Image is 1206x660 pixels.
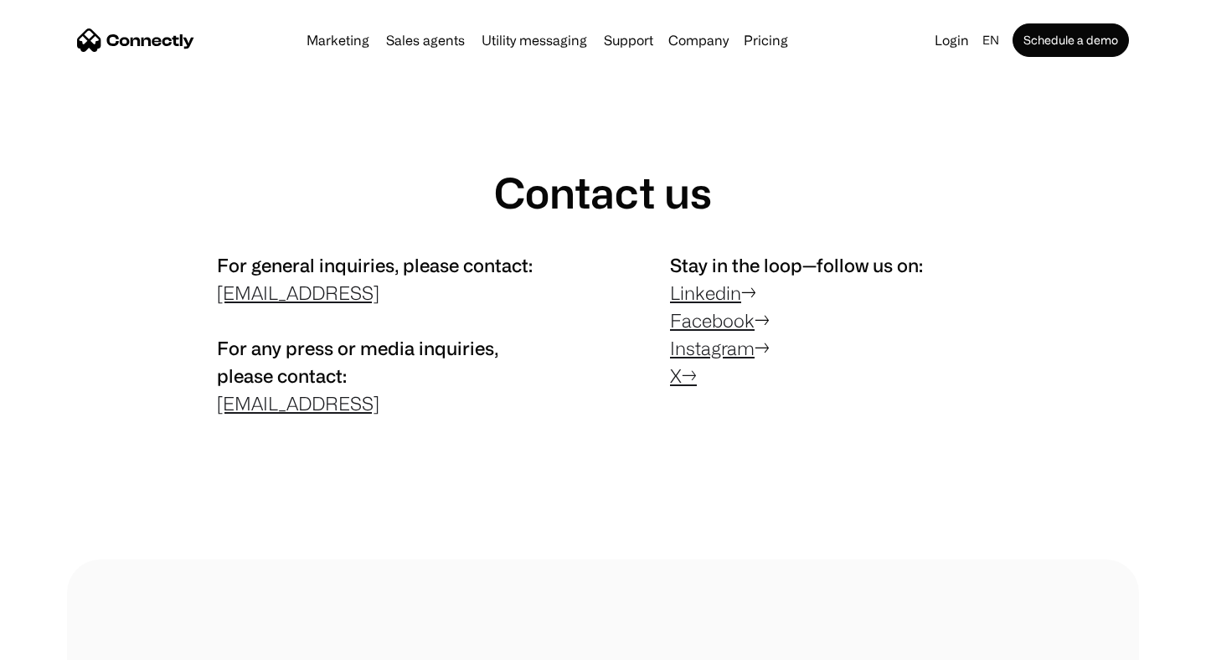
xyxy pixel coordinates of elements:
[217,282,379,303] a: [EMAIL_ADDRESS]
[670,310,755,331] a: Facebook
[670,255,923,276] span: Stay in the loop—follow us on:
[475,34,594,47] a: Utility messaging
[1013,23,1129,57] a: Schedule a demo
[670,365,682,386] a: X
[494,168,712,218] h1: Contact us
[300,34,376,47] a: Marketing
[670,251,989,389] p: → → →
[217,255,533,276] span: For general inquiries, please contact:
[682,365,697,386] a: →
[982,28,999,52] div: en
[217,393,379,414] a: [EMAIL_ADDRESS]
[737,34,795,47] a: Pricing
[928,28,976,52] a: Login
[670,338,755,358] a: Instagram
[976,28,1009,52] div: en
[17,629,100,654] aside: Language selected: English
[217,338,498,386] span: For any press or media inquiries, please contact:
[77,28,194,53] a: home
[670,282,741,303] a: Linkedin
[597,34,660,47] a: Support
[33,631,100,654] ul: Language list
[663,28,734,52] div: Company
[379,34,472,47] a: Sales agents
[668,28,729,52] div: Company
